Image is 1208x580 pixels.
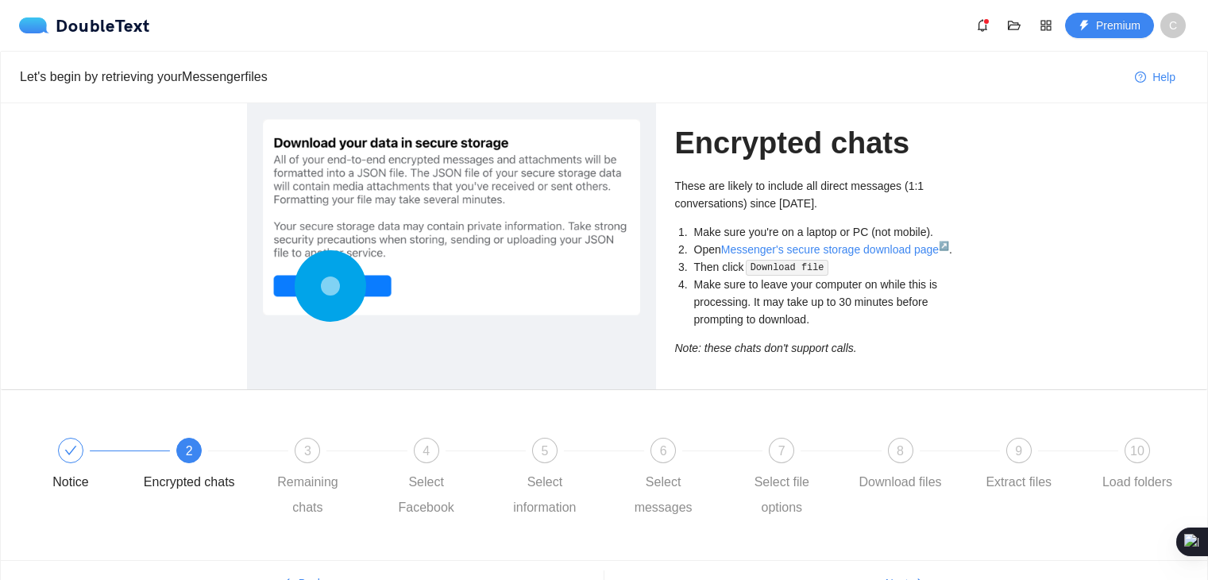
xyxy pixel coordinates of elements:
[1169,13,1177,38] span: C
[859,470,942,495] div: Download files
[1002,13,1027,38] button: folder-open
[1079,20,1090,33] span: thunderbolt
[1122,64,1188,90] button: question-circleHelp
[499,438,617,520] div: 5Select information
[986,470,1052,495] div: Extract files
[1135,72,1146,84] span: question-circle
[735,438,854,520] div: 7Select file options
[144,470,235,495] div: Encrypted chats
[691,276,962,328] li: Make sure to leave your computer on while this is processing. It may take up to 30 minutes before...
[261,470,353,520] div: Remaining chats
[423,444,430,458] span: 4
[261,438,380,520] div: 3Remaining chats
[778,444,785,458] span: 7
[1065,13,1154,38] button: thunderboltPremium
[939,241,949,250] sup: ↗
[691,223,962,241] li: Make sure you're on a laptop or PC (not mobile).
[617,470,709,520] div: Select messages
[1091,438,1183,495] div: 10Load folders
[855,438,973,495] div: 8Download files
[19,17,150,33] a: logoDoubleText
[499,470,591,520] div: Select information
[541,444,548,458] span: 5
[1015,444,1022,458] span: 9
[675,125,962,162] h1: Encrypted chats
[64,444,77,457] span: check
[1096,17,1140,34] span: Premium
[735,470,828,520] div: Select file options
[691,241,962,258] li: Open .
[1102,470,1172,495] div: Load folders
[660,444,667,458] span: 6
[380,470,473,520] div: Select Facebook
[143,438,261,495] div: 2Encrypted chats
[20,67,1122,87] div: Let's begin by retrieving your Messenger files
[1152,68,1175,86] span: Help
[897,444,904,458] span: 8
[19,17,150,33] div: DoubleText
[186,444,193,458] span: 2
[25,438,143,495] div: Notice
[970,13,995,38] button: bell
[617,438,735,520] div: 6Select messages
[380,438,499,520] div: 4Select Facebook
[1033,13,1059,38] button: appstore
[746,260,828,276] code: Download file
[721,243,949,256] a: Messenger's secure storage download page↗
[1034,19,1058,32] span: appstore
[19,17,56,33] img: logo
[52,470,88,495] div: Notice
[304,444,311,458] span: 3
[1002,19,1026,32] span: folder-open
[971,19,994,32] span: bell
[973,438,1091,495] div: 9Extract files
[1130,444,1144,458] span: 10
[675,342,857,354] i: Note: these chats don't support calls.
[691,258,962,276] li: Then click
[675,177,962,212] p: These are likely to include all direct messages (1:1 conversations) since [DATE].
